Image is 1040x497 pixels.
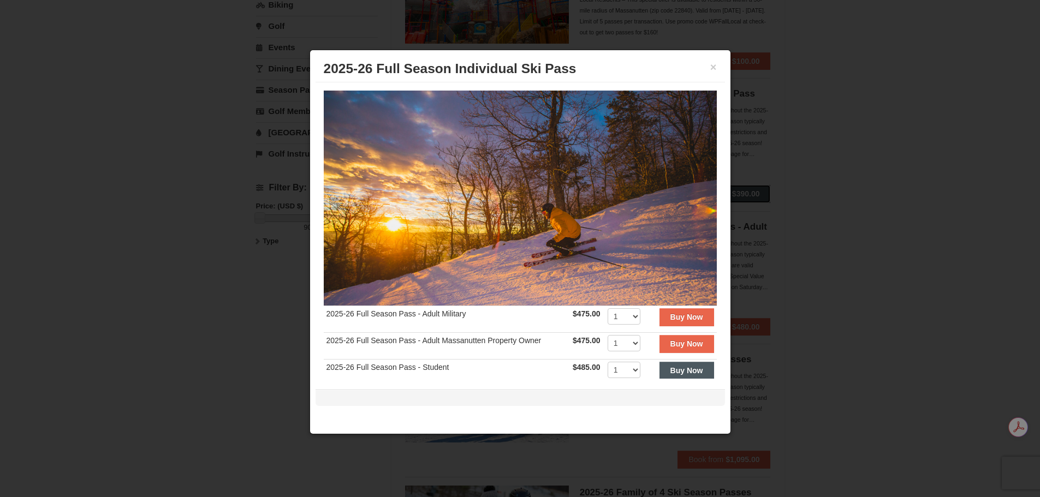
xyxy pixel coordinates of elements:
[324,61,717,77] h3: 2025-26 Full Season Individual Ski Pass
[659,308,714,326] button: Buy Now
[324,360,570,386] td: 2025-26 Full Season Pass - Student
[324,306,570,333] td: 2025-26 Full Season Pass - Adult Military
[659,362,714,379] button: Buy Now
[670,313,703,321] strong: Buy Now
[710,62,717,73] button: ×
[324,333,570,360] td: 2025-26 Full Season Pass - Adult Massanutten Property Owner
[573,309,601,318] strong: $475.00
[670,339,703,348] strong: Buy Now
[670,366,703,375] strong: Buy Now
[324,91,717,306] img: 6619937-208-2295c65e.jpg
[573,336,601,345] strong: $475.00
[573,363,601,372] strong: $485.00
[659,335,714,352] button: Buy Now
